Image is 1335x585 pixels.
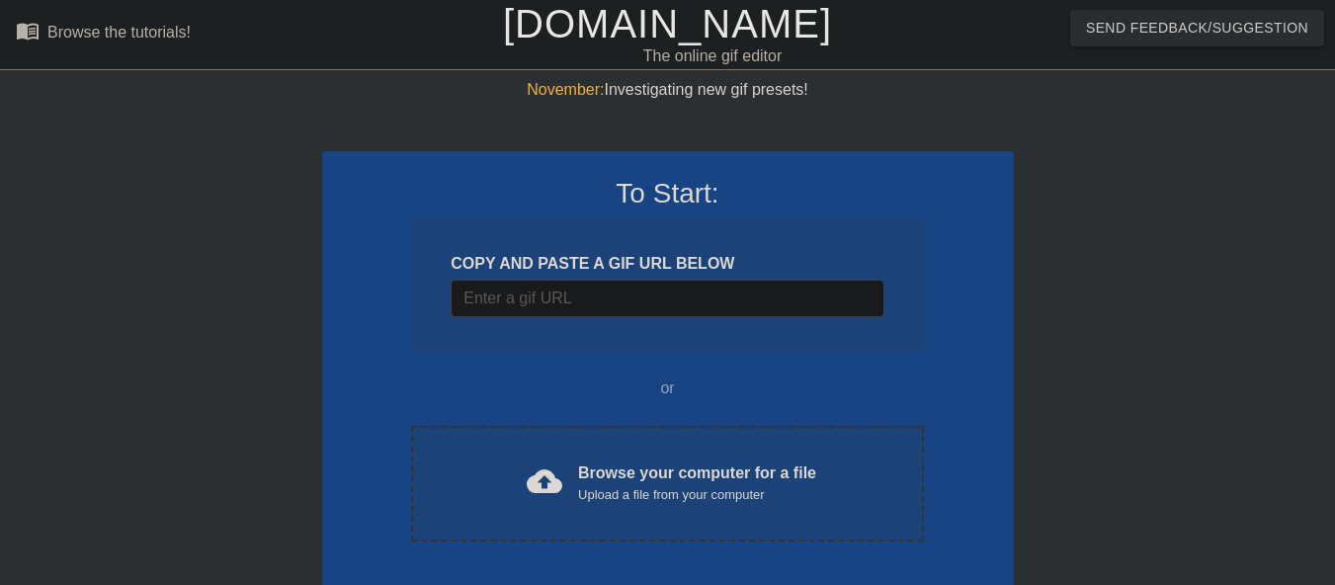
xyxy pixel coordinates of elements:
[1070,10,1324,46] button: Send Feedback/Suggestion
[1086,16,1308,41] span: Send Feedback/Suggestion
[374,376,962,400] div: or
[578,461,816,505] div: Browse your computer for a file
[503,2,832,45] a: [DOMAIN_NAME]
[527,463,562,499] span: cloud_upload
[16,19,40,42] span: menu_book
[348,177,988,210] h3: To Start:
[455,44,969,68] div: The online gif editor
[578,485,816,505] div: Upload a file from your computer
[47,24,191,41] div: Browse the tutorials!
[451,280,883,317] input: Username
[451,252,883,276] div: COPY AND PASTE A GIF URL BELOW
[16,19,191,49] a: Browse the tutorials!
[322,78,1014,102] div: Investigating new gif presets!
[527,81,604,98] span: November:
